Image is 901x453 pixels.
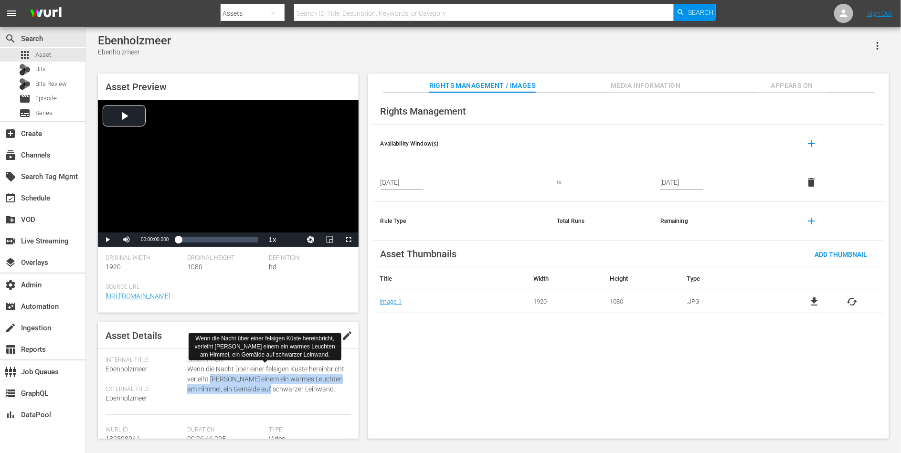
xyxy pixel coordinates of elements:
th: Remaining [653,202,793,241]
span: External Title: [106,386,182,393]
span: Job Queues [5,366,16,378]
span: Series [19,107,31,119]
span: hd [269,263,276,271]
span: Bits [35,64,46,74]
span: Description: [187,357,346,364]
span: GraphQL [5,388,16,399]
span: Asset [19,49,31,61]
td: 1920 [526,290,603,313]
span: menu [6,8,17,19]
span: Ingestion [5,322,16,334]
span: 1080 [187,263,202,271]
span: Original Height [187,254,264,262]
div: Video Player [98,100,359,247]
button: Fullscreen [339,232,359,247]
div: Ebenholzmeer [98,34,171,47]
div: Bits Review [19,78,31,90]
div: to [557,179,645,186]
span: Schedule [5,192,16,204]
span: Live Streaming [5,235,16,247]
span: Media Information [610,80,682,92]
span: Video [269,435,286,442]
span: add [806,138,817,149]
span: Definition [269,254,346,262]
button: Play [98,232,117,247]
button: cached [847,296,858,307]
span: Appears On [756,80,828,92]
a: [URL][DOMAIN_NAME] [106,292,170,300]
span: Asset [35,50,51,60]
span: Episode [19,93,31,105]
span: VOD [5,214,16,225]
img: ans4CAIJ8jUAAAAAAAAAAAAAAAAAAAAAAAAgQb4GAAAAAAAAAAAAAAAAAAAAAAAAJMjXAAAAAAAAAAAAAAAAAAAAAAAAgAT5G... [23,2,69,25]
span: Episode [35,94,57,103]
div: Wenn die Nacht über einer felsigen Küste hereinbricht, verleiht [PERSON_NAME] einem ein warmes Le... [192,335,338,359]
span: Search Tag Mgmt [5,171,16,182]
th: Title [373,267,526,290]
button: add [800,132,823,155]
span: Add Thumbnail [807,251,875,258]
span: DataPool [5,409,16,421]
span: delete [806,177,817,188]
th: Height [603,267,680,290]
button: Add Thumbnail [807,245,875,263]
th: Width [526,267,603,290]
span: Asset Preview [106,81,167,93]
span: edit [341,330,353,341]
span: Type [269,426,346,434]
span: 00:26:46.205 [187,435,226,442]
span: Rights Management [381,105,466,117]
span: Original Width [106,254,182,262]
span: Channels [5,149,16,161]
span: 182898041 [106,435,140,442]
span: Overlays [5,257,16,268]
span: Source Url [106,284,346,291]
span: Internal Title: [106,357,182,364]
span: Create [5,128,16,139]
button: delete [800,171,823,194]
span: Ebenholzmeer [106,394,148,402]
span: Search [688,4,713,21]
span: Automation [5,301,16,312]
th: Rule Type [373,202,549,241]
span: Duration [187,426,264,434]
span: Wenn die Nacht über einer felsigen Küste hereinbricht, verleiht [PERSON_NAME] einem ein warmes Le... [187,364,346,394]
a: Sign Out [867,10,892,17]
td: .JPG [679,290,782,313]
div: Progress Bar [178,237,258,242]
span: Reports [5,344,16,355]
span: Wurl Id [106,426,182,434]
span: 1920 [106,263,121,271]
th: Type [679,267,782,290]
span: add [806,215,817,227]
span: Admin [5,279,16,291]
td: 1080 [603,290,680,313]
button: add [800,210,823,232]
a: file_download [808,296,820,307]
span: Ebenholzmeer [106,365,148,373]
span: Asset Details [106,330,162,341]
a: Image 1 [380,298,402,305]
th: Total Runs [549,202,653,241]
span: Search [5,33,16,44]
button: Search [674,4,716,21]
button: Mute [117,232,136,247]
span: Series [35,108,53,118]
div: Bits [19,64,31,75]
button: Playback Rate [263,232,282,247]
button: edit [336,324,359,347]
span: Rights Management / Images [429,80,535,92]
button: Picture-in-Picture [320,232,339,247]
th: Availability Window(s) [373,125,549,163]
span: Bits Review [35,79,67,89]
div: Ebenholzmeer [98,47,171,57]
span: Asset Thumbnails [381,248,457,260]
span: 00:00:00.000 [141,237,169,242]
button: Jump To Time [301,232,320,247]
